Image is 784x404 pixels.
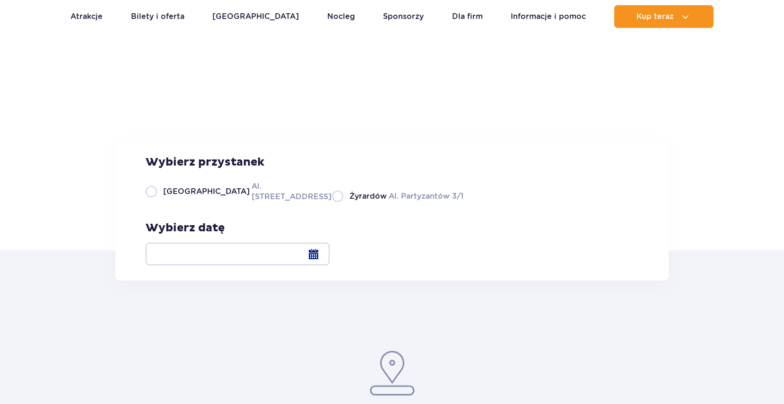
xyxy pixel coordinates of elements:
[146,155,463,169] h3: Wybierz przystanek
[146,221,330,235] h3: Wybierz datę
[70,5,103,28] a: Atrakcje
[163,186,250,197] span: [GEOGRAPHIC_DATA]
[327,5,355,28] a: Nocleg
[349,191,387,202] span: Żyrardów
[614,5,714,28] button: Kup teraz
[131,5,184,28] a: Bilety i oferta
[636,12,674,21] span: Kup teraz
[212,5,299,28] a: [GEOGRAPHIC_DATA]
[383,5,424,28] a: Sponsorzy
[332,190,463,202] label: Al. Partyzantów 3/1
[146,181,321,202] label: Al. [STREET_ADDRESS]
[511,5,586,28] a: Informacje i pomoc
[452,5,483,28] a: Dla firm
[368,350,416,397] img: pin.953eee3c.svg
